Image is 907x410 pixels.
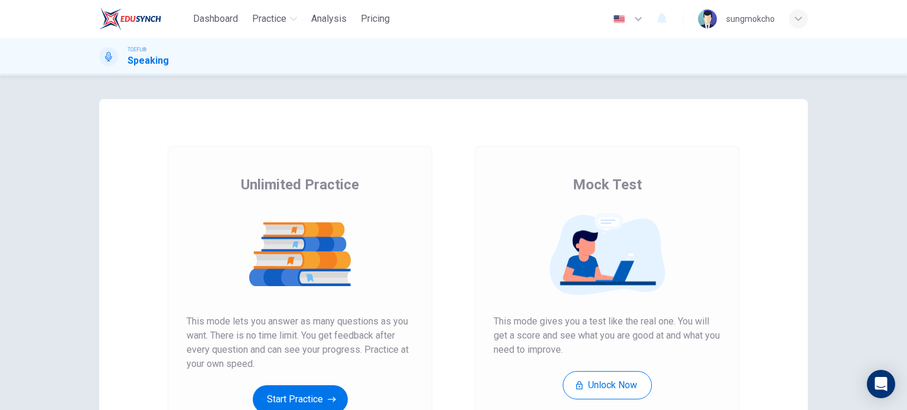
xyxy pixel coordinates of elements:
span: Practice [252,12,286,26]
button: Pricing [356,8,394,29]
span: Pricing [361,12,390,26]
span: This mode lets you answer as many questions as you want. There is no time limit. You get feedback... [187,314,413,371]
img: Profile picture [698,9,717,28]
div: Open Intercom Messenger [867,370,895,398]
span: Mock Test [573,175,642,194]
button: Unlock Now [563,371,652,399]
span: This mode gives you a test like the real one. You will get a score and see what you are good at a... [494,314,720,357]
button: Analysis [306,8,351,29]
button: Practice [247,8,302,29]
span: Analysis [311,12,347,26]
img: EduSynch logo [99,7,161,31]
div: sungmokcho [726,12,775,26]
span: TOEFL® [128,45,146,54]
img: en [612,15,627,24]
span: Dashboard [193,12,238,26]
h1: Speaking [128,54,169,68]
a: EduSynch logo [99,7,188,31]
span: Unlimited Practice [241,175,359,194]
button: Dashboard [188,8,243,29]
